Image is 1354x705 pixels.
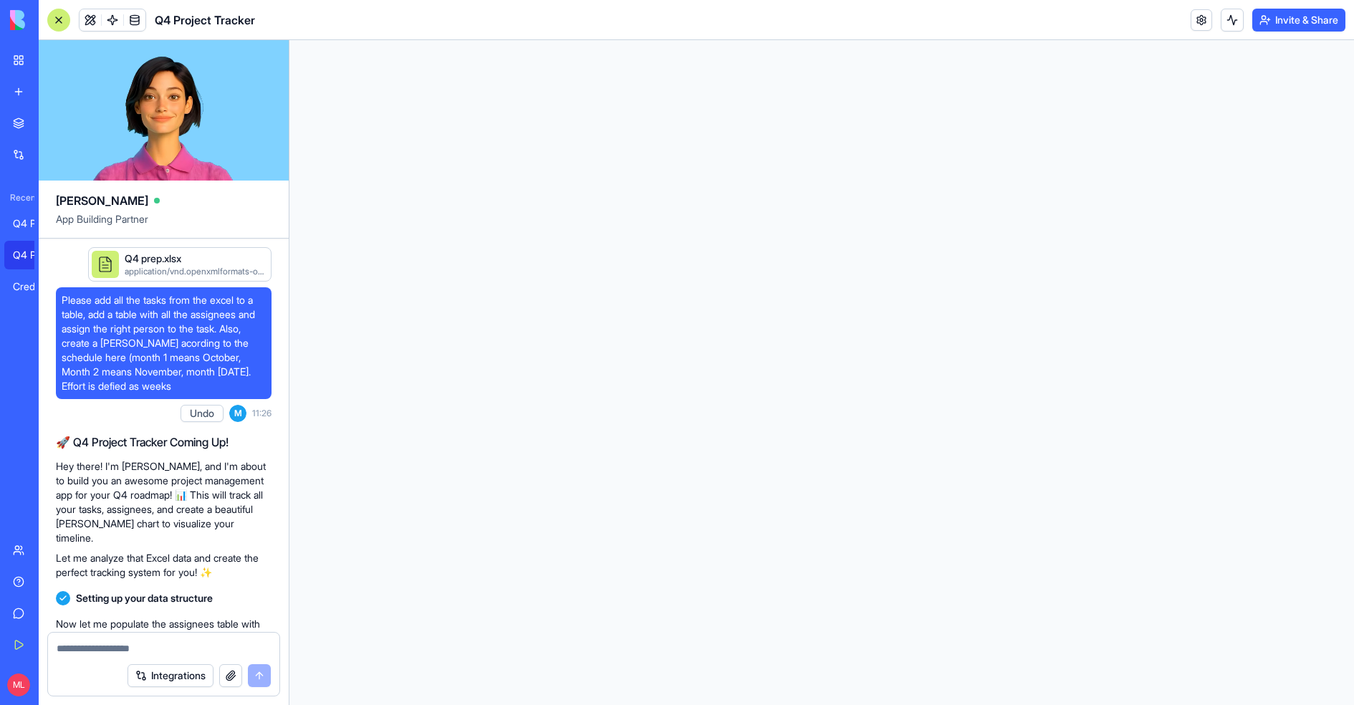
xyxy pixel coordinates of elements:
[4,241,62,269] a: Q4 Project Tracker
[125,251,265,266] div: Q4 prep.xlsx
[128,664,213,687] button: Integrations
[7,673,30,696] span: ML
[4,192,34,203] span: Recent
[56,617,272,646] p: Now let me populate the assignees table with all the team members from your data:
[56,212,272,238] span: App Building Partner
[155,11,255,29] span: Q4 Project Tracker
[181,405,224,422] button: Undo
[4,272,62,301] a: Credits Consumption Analytics
[13,279,53,294] div: Credits Consumption Analytics
[56,459,272,545] p: Hey there! I'm [PERSON_NAME], and I'm about to build you an awesome project management app for yo...
[76,591,213,605] span: Setting up your data structure
[252,408,272,419] span: 11:26
[125,266,265,277] div: application/vnd.openxmlformats-officedocument.spreadsheetml.sheet
[56,551,272,580] p: Let me analyze that Excel data and create the perfect tracking system for you! ✨
[56,192,148,209] span: [PERSON_NAME]
[229,405,246,422] span: M
[13,248,53,262] div: Q4 Project Tracker
[13,216,53,231] div: Q4 Project Tracker
[10,10,99,30] img: logo
[62,293,266,393] span: Please add all the tasks from the excel to a table, add a table with all the assignees and assign...
[4,209,62,238] a: Q4 Project Tracker
[1252,9,1345,32] button: Invite & Share
[56,433,272,451] h2: 🚀 Q4 Project Tracker Coming Up!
